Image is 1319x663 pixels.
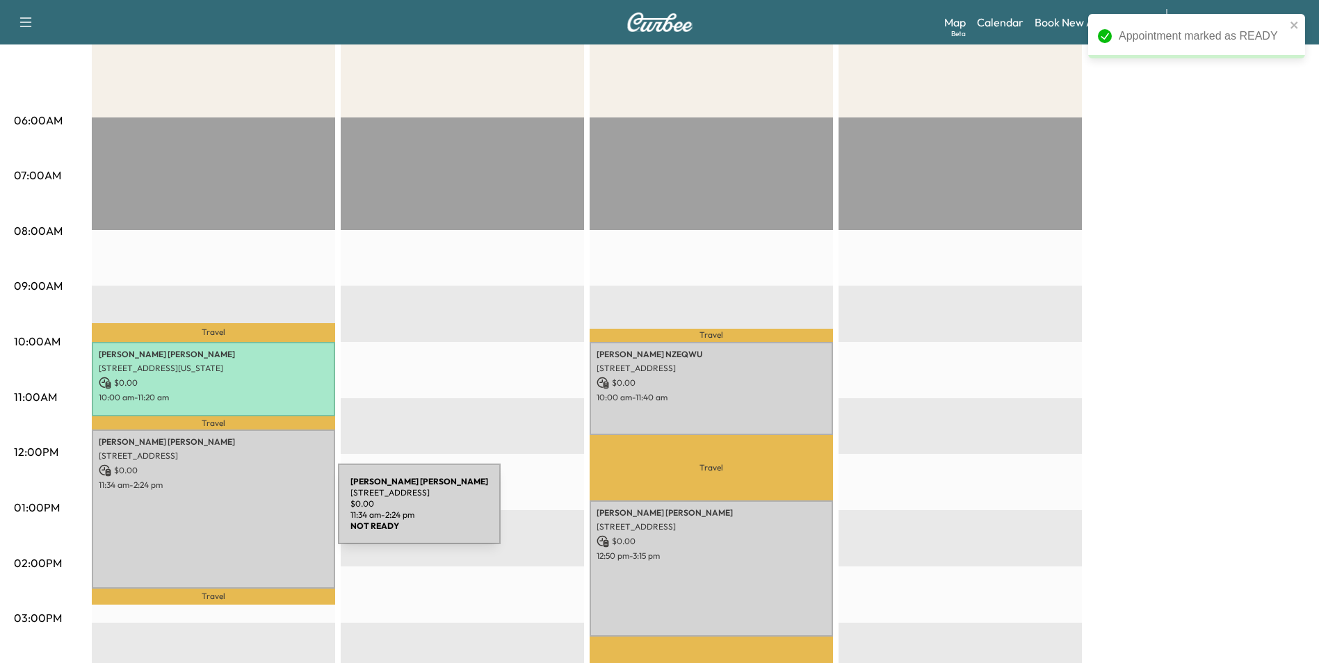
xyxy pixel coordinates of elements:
button: close [1290,19,1300,31]
p: Travel [590,435,833,500]
p: [STREET_ADDRESS][US_STATE] [99,363,328,374]
p: [STREET_ADDRESS] [597,363,826,374]
p: [PERSON_NAME] [PERSON_NAME] [99,349,328,360]
p: 02:00PM [14,555,62,571]
p: Travel [92,323,335,342]
p: [PERSON_NAME] [PERSON_NAME] [597,507,826,518]
div: Appointment marked as READY [1119,28,1286,44]
p: 10:00AM [14,333,60,350]
p: Travel [590,329,833,342]
p: Travel [92,416,335,429]
div: Beta [951,28,966,39]
p: [STREET_ADDRESS] [597,521,826,532]
p: 10:00 am - 11:40 am [597,392,826,403]
p: 06:00AM [14,112,63,129]
p: Travel [92,589,335,605]
a: Book New Appointment [1035,14,1152,31]
p: $ 0.00 [99,464,328,477]
p: 09:00AM [14,277,63,294]
p: 10:00 am - 11:20 am [99,392,328,403]
p: $ 0.00 [597,535,826,548]
p: [PERSON_NAME] NZEQWU [597,349,826,360]
p: 07:00AM [14,167,61,183]
p: 12:50 pm - 3:15 pm [597,550,826,562]
p: 11:34 am - 2:24 pm [99,480,328,491]
a: MapBeta [944,14,966,31]
p: [PERSON_NAME] [PERSON_NAME] [99,436,328,448]
p: 03:00PM [14,609,62,626]
p: [STREET_ADDRESS] [99,450,328,461]
p: $ 0.00 [597,377,826,389]
p: 01:00PM [14,499,60,516]
p: 12:00PM [14,443,58,460]
p: $ 0.00 [99,377,328,389]
p: 08:00AM [14,222,63,239]
a: Calendar [977,14,1023,31]
p: 11:00AM [14,388,57,405]
img: Curbee Logo [626,13,693,32]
